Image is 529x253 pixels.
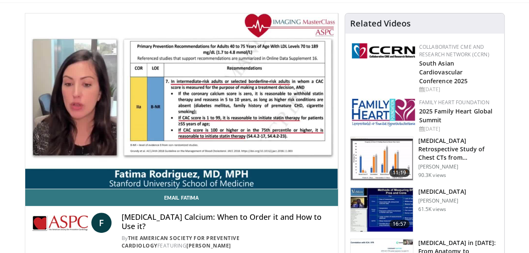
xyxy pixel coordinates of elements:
[418,187,466,196] h3: [MEDICAL_DATA]
[352,43,415,58] img: a04ee3ba-8487-4636-b0fb-5e8d268f3737.png.150x105_q85_autocrop_double_scale_upscale_version-0.2.png
[351,188,413,232] img: a92b9a22-396b-4790-a2bb-5028b5f4e720.150x105_q85_crop-smart_upscale.jpg
[418,198,466,204] p: [PERSON_NAME]
[419,86,497,93] div: [DATE]
[418,206,446,213] p: 61.5K views
[419,125,497,133] div: [DATE]
[25,189,338,206] a: Email Fatima
[418,172,446,179] p: 90.3K views
[350,137,499,181] a: 11:19 [MEDICAL_DATA] Retrospective Study of Chest CTs from [GEOGRAPHIC_DATA]: What is the Re… [PE...
[389,220,409,228] span: 16:57
[419,107,492,124] a: 2025 Family Heart Global Summit
[419,59,468,85] a: South Asian Cardiovascular Conference 2025
[418,163,499,170] p: [PERSON_NAME]
[122,213,331,231] h4: [MEDICAL_DATA] Calcium: When to Order it and How to Use it?
[122,235,240,249] a: The American Society for Preventive Cardiology
[352,99,415,126] img: 96363db5-6b1b-407f-974b-715268b29f70.jpeg.150x105_q85_autocrop_double_scale_upscale_version-0.2.jpg
[419,99,489,106] a: Family Heart Foundation
[418,137,499,162] h3: [MEDICAL_DATA] Retrospective Study of Chest CTs from [GEOGRAPHIC_DATA]: What is the Re…
[351,137,413,181] img: c2eb46a3-50d3-446d-a553-a9f8510c7760.150x105_q85_crop-smart_upscale.jpg
[419,43,489,58] a: Collaborative CME and Research Network (CCRN)
[32,213,88,233] img: The American Society for Preventive Cardiology
[91,213,112,233] a: F
[25,13,338,189] video-js: Video Player
[186,242,231,249] a: [PERSON_NAME]
[350,18,411,29] h4: Related Videos
[389,169,409,177] span: 11:19
[122,235,331,250] div: By FEATURING
[350,187,499,232] a: 16:57 [MEDICAL_DATA] [PERSON_NAME] 61.5K views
